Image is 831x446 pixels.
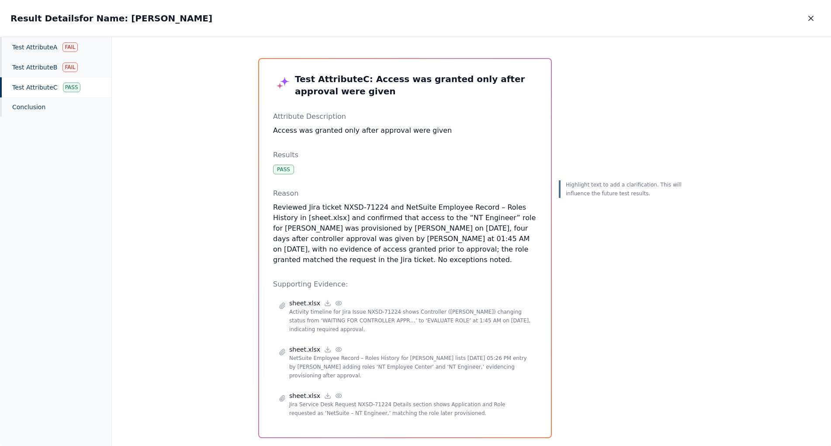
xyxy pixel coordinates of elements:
p: Supporting Evidence: [273,279,537,290]
p: Attribute Description [273,111,537,122]
div: Fail [62,42,77,52]
h2: Result Details for Name: [PERSON_NAME] [10,12,212,24]
a: Download file [324,346,332,353]
a: Download file [324,392,332,400]
div: Fail [62,62,77,72]
p: Jira Service Desk Request NXSD-71224 Details section shows Application and Role requested as ‘Net... [289,400,531,418]
p: Reviewed Jira ticket NXSD-71224 and NetSuite Employee Record – Roles History in [sheet.xlsx] and ... [273,202,537,265]
h3: Test Attribute C : Access was granted only after approval were given [273,73,537,97]
p: Results [273,150,537,160]
p: Highlight text to add a clarification. This will influence the future test results. [566,180,685,198]
a: Download file [324,299,332,307]
p: sheet.xlsx [289,391,320,400]
p: NetSuite Employee Record – Roles History for [PERSON_NAME] lists [DATE] 05:26 PM entry by [PERSON... [289,354,531,380]
p: Access was granted only after approval were given [273,125,537,136]
p: Activity timeline for Jira Issue NXSD-71224 shows Controller ([PERSON_NAME]) changing status from... [289,308,531,334]
p: sheet.xlsx [289,345,320,354]
div: Pass [273,165,294,174]
div: Pass [63,83,80,92]
p: Reason [273,188,537,199]
p: sheet.xlsx [289,299,320,308]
